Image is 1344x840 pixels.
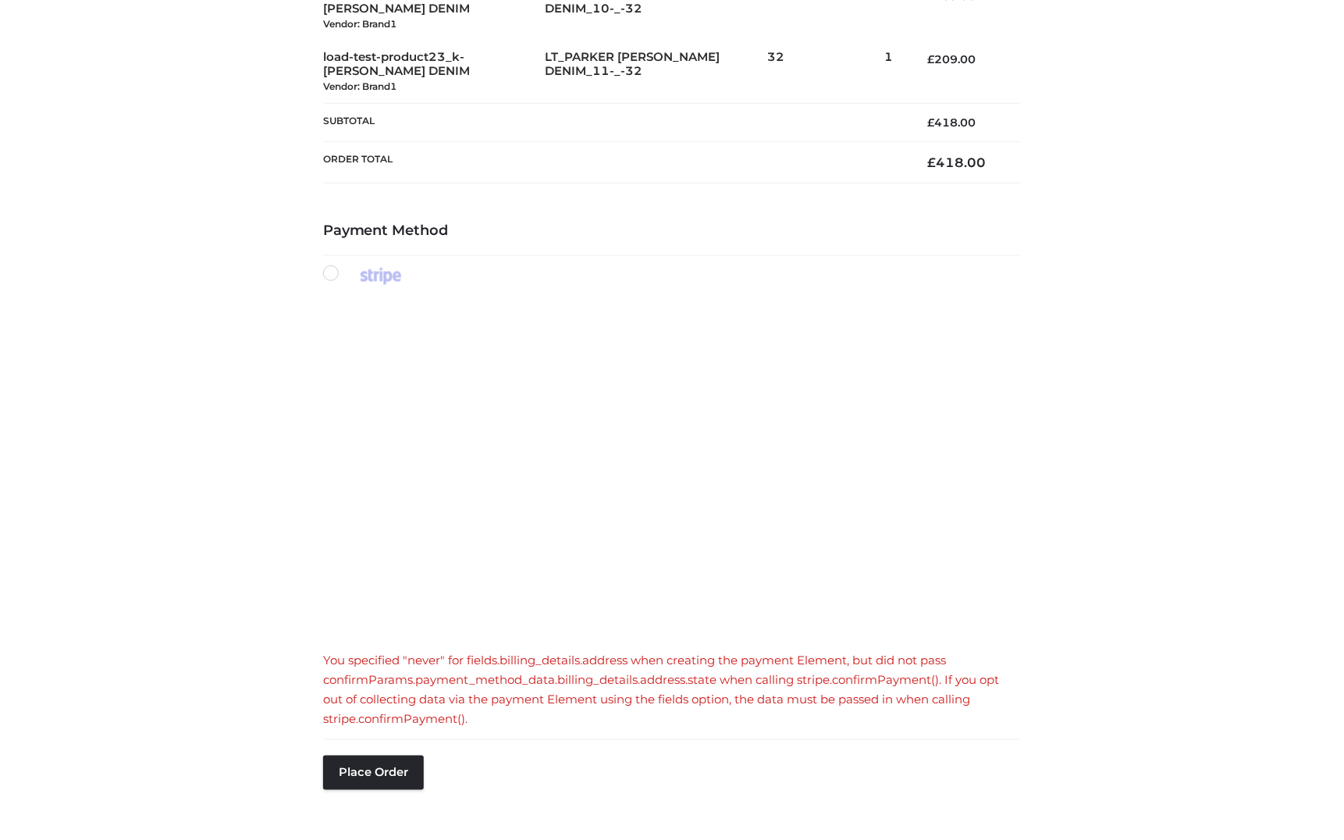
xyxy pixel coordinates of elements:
td: LT_PARKER [PERSON_NAME] DENIM_11-_-32 [546,41,768,104]
td: 1 [884,41,904,104]
small: Vendor: Brand1 [323,80,396,92]
bdi: 418.00 [927,155,986,170]
h4: Payment Method [323,222,1021,240]
button: Place order [323,756,424,790]
bdi: 418.00 [927,116,976,130]
td: load-test-product23_k-[PERSON_NAME] DENIM [323,41,546,104]
th: Subtotal [323,103,904,141]
span: £ [927,52,934,66]
bdi: 209.00 [927,52,976,66]
span: £ [927,155,936,170]
td: 32 [767,41,884,104]
span: £ [927,116,934,130]
div: You specified "never" for fields.billing_details.address when creating the payment Element, but d... [323,650,1021,730]
small: Vendor: Brand1 [323,18,396,30]
th: Order Total [323,142,904,183]
iframe: Secure payment input frame [320,301,1018,634]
